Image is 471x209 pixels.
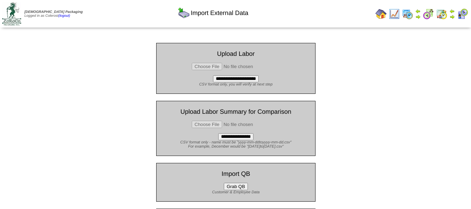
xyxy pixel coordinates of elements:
img: import.gif [178,7,189,18]
button: Grab QB [224,183,248,190]
span: [DEMOGRAPHIC_DATA] Packaging [24,10,83,14]
div: CSV format only - name must be "yyyy-mm-ddtoyyyy-mm-dd.csv" For example, December would be "[DATE... [162,140,310,149]
a: (logout) [58,14,70,18]
div: Upload Labor [162,50,310,58]
img: arrowright.gif [449,14,455,20]
img: zoroco-logo-small.webp [2,2,21,25]
div: CSV format only, you will verify at next step [162,82,310,87]
img: line_graph.gif [389,8,400,20]
img: arrowright.gif [415,14,421,20]
img: arrowleft.gif [415,8,421,14]
img: home.gif [375,8,387,20]
div: Upload Labor Summary for Comparison [162,108,310,115]
img: calendarinout.gif [436,8,447,20]
span: Logged in as Colerost [24,10,83,18]
div: Customer & Employee Data [162,190,310,194]
span: Import External Data [191,9,248,17]
img: calendarcustomer.gif [457,8,468,20]
img: arrowleft.gif [449,8,455,14]
img: calendarblend.gif [423,8,434,20]
img: calendarprod.gif [402,8,413,20]
a: Grab QB [224,184,248,189]
div: Import QB [162,170,310,178]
